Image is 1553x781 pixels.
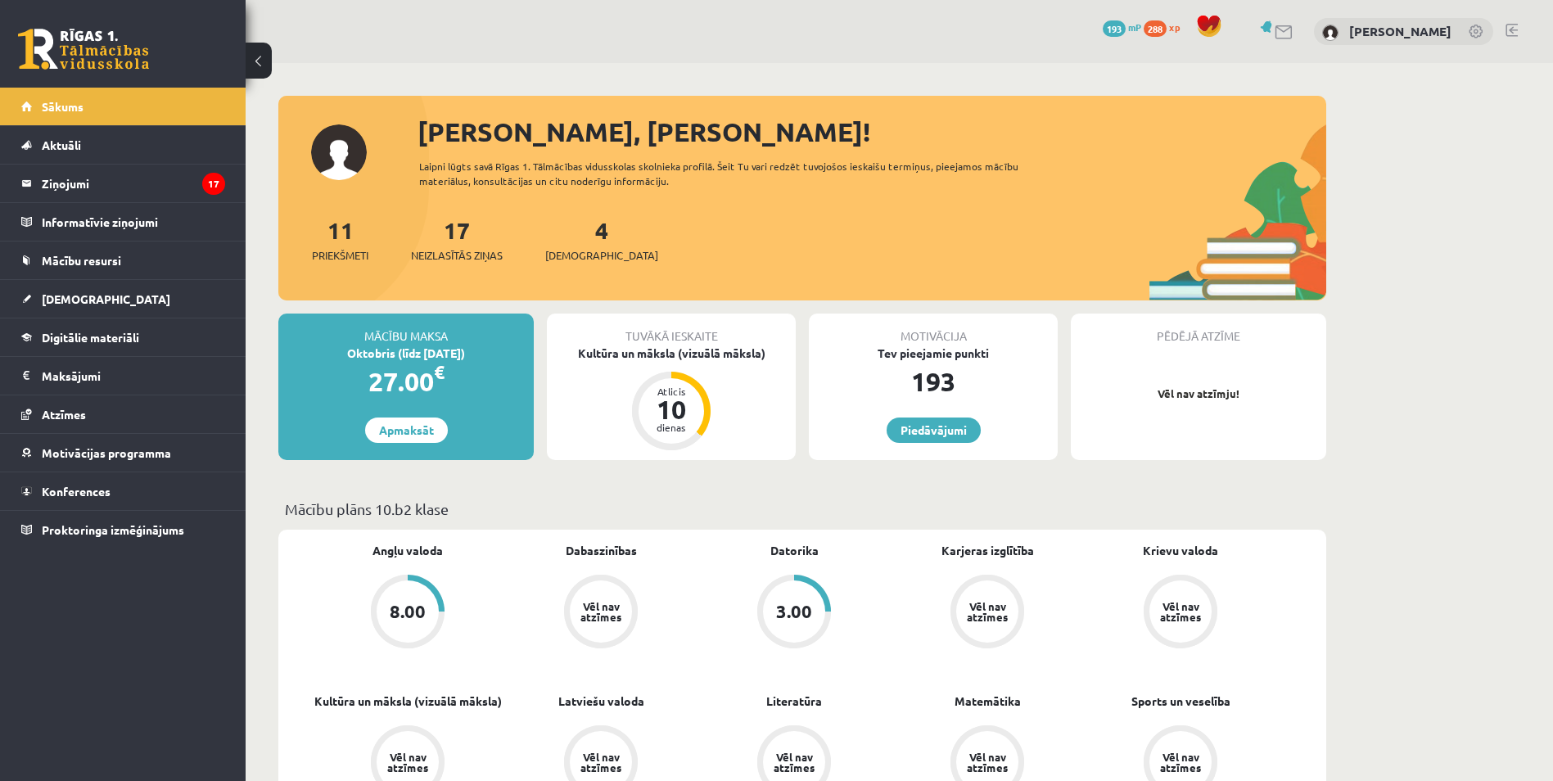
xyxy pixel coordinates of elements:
[21,203,225,241] a: Informatīvie ziņojumi
[21,242,225,279] a: Mācību resursi
[312,247,368,264] span: Priekšmeti
[566,542,637,559] a: Dabaszinības
[545,215,658,264] a: 4[DEMOGRAPHIC_DATA]
[21,357,225,395] a: Maksājumi
[21,395,225,433] a: Atzīmes
[547,345,796,453] a: Kultūra un māksla (vizuālā māksla) Atlicis 10 dienas
[21,280,225,318] a: [DEMOGRAPHIC_DATA]
[18,29,149,70] a: Rīgas 1. Tālmācības vidusskola
[545,247,658,264] span: [DEMOGRAPHIC_DATA]
[314,693,502,710] a: Kultūra un māksla (vizuālā māksla)
[42,203,225,241] legend: Informatīvie ziņojumi
[311,575,504,652] a: 8.00
[42,357,225,395] legend: Maksājumi
[385,752,431,773] div: Vēl nav atzīmes
[964,601,1010,622] div: Vēl nav atzīmes
[504,575,697,652] a: Vēl nav atzīmes
[558,693,644,710] a: Latviešu valoda
[42,522,184,537] span: Proktoringa izmēģinājums
[278,314,534,345] div: Mācību maksa
[1169,20,1180,34] span: xp
[1103,20,1126,37] span: 193
[547,314,796,345] div: Tuvākā ieskaite
[278,345,534,362] div: Oktobris (līdz [DATE])
[887,418,981,443] a: Piedāvājumi
[578,752,624,773] div: Vēl nav atzīmes
[1349,23,1451,39] a: [PERSON_NAME]
[697,575,891,652] a: 3.00
[1071,314,1326,345] div: Pēdējā atzīme
[1103,20,1141,34] a: 193 mP
[1084,575,1277,652] a: Vēl nav atzīmes
[42,291,170,306] span: [DEMOGRAPHIC_DATA]
[941,542,1034,559] a: Karjeras izglītība
[21,88,225,125] a: Sākums
[647,386,696,396] div: Atlicis
[1144,20,1167,37] span: 288
[21,511,225,549] a: Proktoringa izmēģinājums
[42,484,111,499] span: Konferences
[1079,386,1318,402] p: Vēl nav atzīmju!
[42,165,225,202] legend: Ziņojumi
[891,575,1084,652] a: Vēl nav atzīmes
[809,345,1058,362] div: Tev pieejamie punkti
[776,603,812,621] div: 3.00
[964,752,1010,773] div: Vēl nav atzīmes
[647,396,696,422] div: 10
[21,434,225,472] a: Motivācijas programma
[278,362,534,401] div: 27.00
[42,99,84,114] span: Sākums
[21,472,225,510] a: Konferences
[1131,693,1230,710] a: Sports un veselība
[809,314,1058,345] div: Motivācija
[411,215,503,264] a: 17Neizlasītās ziņas
[1322,25,1339,41] img: Edmunds Pokrovskis
[1158,601,1203,622] div: Vēl nav atzīmes
[766,693,822,710] a: Literatūra
[390,603,426,621] div: 8.00
[419,159,1048,188] div: Laipni lūgts savā Rīgas 1. Tālmācības vidusskolas skolnieka profilā. Šeit Tu vari redzēt tuvojošo...
[202,173,225,195] i: 17
[411,247,503,264] span: Neizlasītās ziņas
[21,165,225,202] a: Ziņojumi17
[21,126,225,164] a: Aktuāli
[955,693,1021,710] a: Matemātika
[1144,20,1188,34] a: 288 xp
[42,138,81,152] span: Aktuāli
[770,542,819,559] a: Datorika
[42,330,139,345] span: Digitālie materiāli
[312,215,368,264] a: 11Priekšmeti
[418,112,1326,151] div: [PERSON_NAME], [PERSON_NAME]!
[21,318,225,356] a: Digitālie materiāli
[434,360,445,384] span: €
[1158,752,1203,773] div: Vēl nav atzīmes
[1128,20,1141,34] span: mP
[1143,542,1218,559] a: Krievu valoda
[42,253,121,268] span: Mācību resursi
[42,407,86,422] span: Atzīmes
[372,542,443,559] a: Angļu valoda
[547,345,796,362] div: Kultūra un māksla (vizuālā māksla)
[365,418,448,443] a: Apmaksāt
[285,498,1320,520] p: Mācību plāns 10.b2 klase
[771,752,817,773] div: Vēl nav atzīmes
[42,445,171,460] span: Motivācijas programma
[578,601,624,622] div: Vēl nav atzīmes
[647,422,696,432] div: dienas
[809,362,1058,401] div: 193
